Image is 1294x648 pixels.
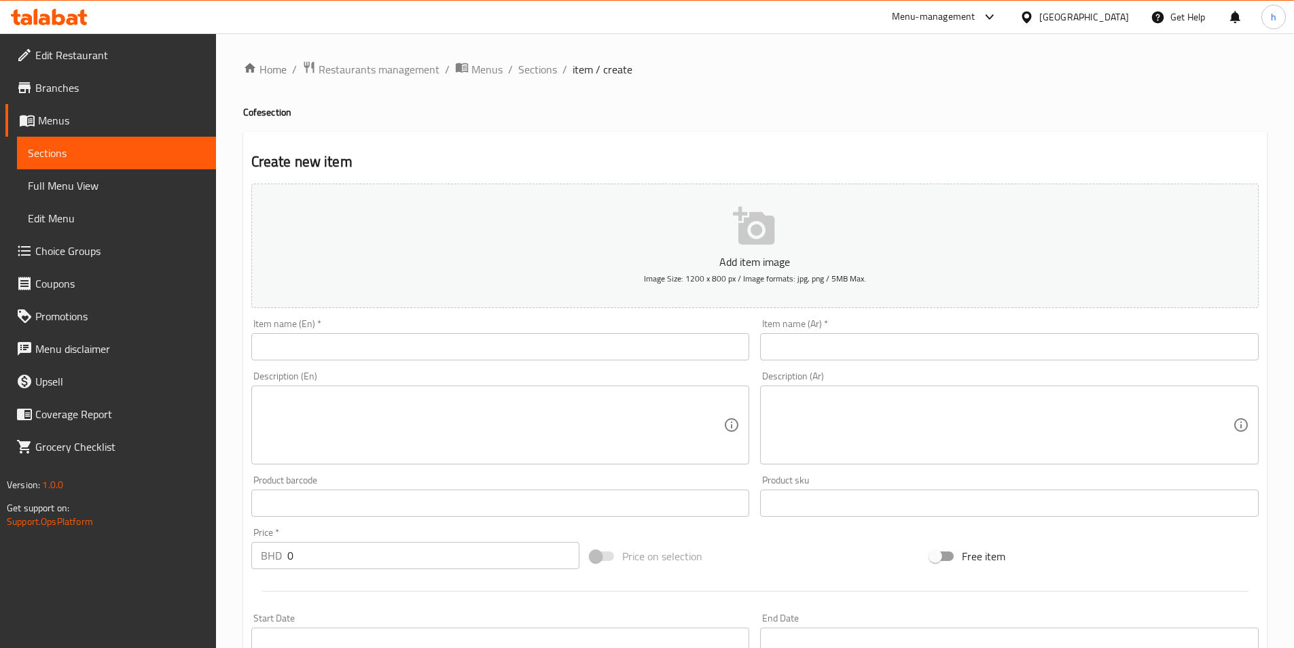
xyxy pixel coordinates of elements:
a: Restaurants management [302,61,439,78]
input: Please enter product barcode [251,490,750,517]
span: h [1271,10,1276,24]
a: Promotions [5,300,216,332]
input: Please enter product sku [760,490,1259,517]
span: Coupons [35,275,205,292]
span: Get support on: [7,499,69,517]
span: Menus [38,112,205,129]
p: BHD [261,547,282,564]
a: Sections [17,137,216,169]
a: Coupons [5,267,216,300]
a: Support.OpsPlatform [7,513,93,530]
p: Add item image [272,254,1238,270]
input: Enter name Ar [760,333,1259,360]
h2: Create new item [251,152,1259,172]
a: Coverage Report [5,398,216,430]
span: Menu disclaimer [35,341,205,357]
a: Menus [5,104,216,137]
span: Price on selection [622,548,702,564]
div: Menu-management [892,9,975,25]
a: Upsell [5,365,216,398]
span: Menus [471,61,503,78]
span: Branches [35,80,205,96]
span: Upsell [35,373,205,390]
a: Menus [455,61,503,78]
input: Please enter price [287,542,580,569]
a: Grocery Checklist [5,430,216,463]
button: Add item imageImage Size: 1200 x 800 px / Image formats: jpg, png / 5MB Max. [251,184,1259,308]
a: Choice Groups [5,235,216,267]
span: Image Size: 1200 x 800 px / Image formats: jpg, png / 5MB Max. [644,271,866,286]
span: item / create [573,61,632,78]
a: Menu disclaimer [5,332,216,365]
span: Version: [7,476,40,494]
span: Choice Groups [35,243,205,259]
a: Edit Menu [17,202,216,235]
li: / [292,61,297,78]
input: Enter name En [251,333,750,360]
a: Edit Restaurant [5,39,216,71]
li: / [508,61,513,78]
span: Grocery Checklist [35,439,205,455]
span: Restaurants management [319,61,439,78]
span: 1.0.0 [42,476,63,494]
span: Full Menu View [28,177,205,194]
a: Branches [5,71,216,104]
li: / [562,61,567,78]
li: / [445,61,450,78]
span: Sections [28,145,205,161]
a: Sections [518,61,557,78]
span: Edit Restaurant [35,47,205,63]
span: Promotions [35,308,205,324]
span: Edit Menu [28,210,205,226]
span: Coverage Report [35,406,205,422]
a: Full Menu View [17,169,216,202]
nav: breadcrumb [243,61,1267,78]
a: Home [243,61,287,78]
h4: Cofe section [243,105,1267,119]
span: Free item [962,548,1005,564]
div: [GEOGRAPHIC_DATA] [1039,10,1129,24]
